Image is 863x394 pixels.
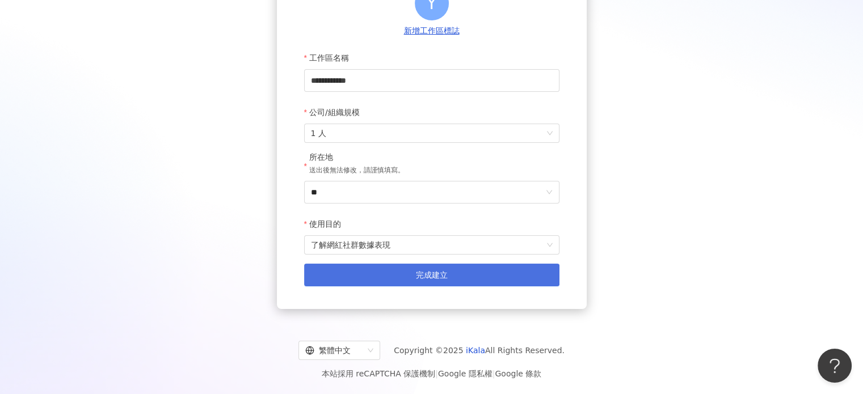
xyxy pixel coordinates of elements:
div: 繁體中文 [305,341,363,359]
label: 使用目的 [304,213,350,235]
label: 工作區名稱 [304,46,357,69]
span: | [492,369,495,378]
div: 所在地 [309,152,405,163]
span: 了解網紅社群數據表現 [311,236,553,254]
button: 新增工作區標誌 [401,25,463,37]
span: 完成建立 [416,270,448,279]
span: Copyright © 2025 All Rights Reserved. [394,344,565,357]
span: 本站採用 reCAPTCHA 保護機制 [322,367,541,380]
iframe: Help Scout Beacon - Open [818,349,852,383]
a: Google 隱私權 [438,369,492,378]
span: | [435,369,438,378]
button: 完成建立 [304,264,559,286]
p: 送出後無法修改，請謹慎填寫。 [309,165,405,176]
a: Google 條款 [495,369,541,378]
label: 公司/組織規模 [304,101,368,124]
span: down [546,189,553,196]
a: iKala [466,346,485,355]
span: 1 人 [311,124,553,142]
input: 工作區名稱 [304,69,559,92]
